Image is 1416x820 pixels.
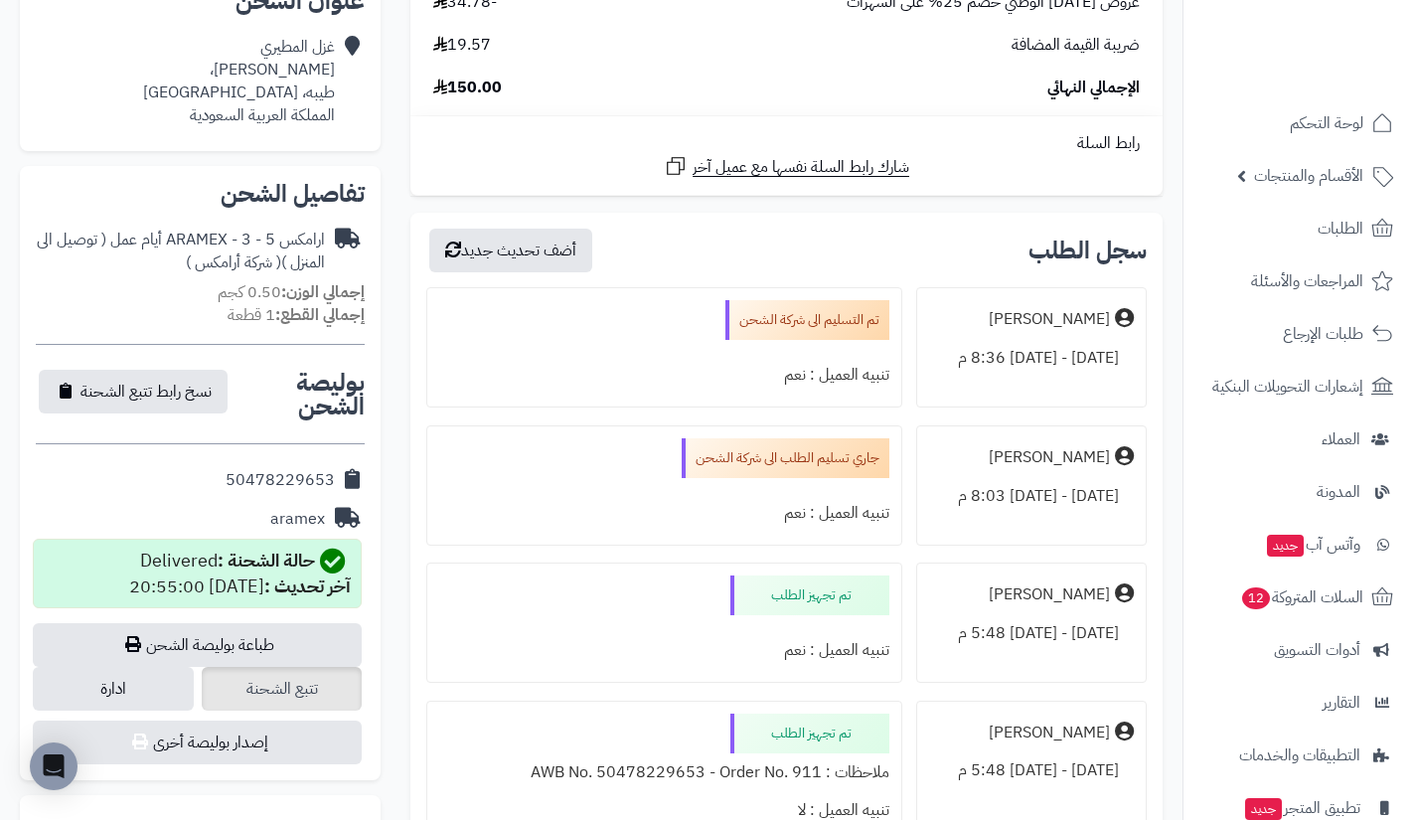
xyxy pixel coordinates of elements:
span: 150.00 [433,77,502,99]
div: ارامكس ARAMEX - 3 - 5 أيام عمل ( توصيل الى المنزل ) [36,229,325,274]
h3: سجل الطلب [1028,239,1147,262]
span: الأقسام والمنتجات [1254,162,1363,190]
span: جديد [1267,535,1304,557]
span: الطلبات [1318,215,1363,243]
a: المدونة [1195,468,1404,516]
span: التطبيقات والخدمات [1239,741,1360,769]
a: التقارير [1195,679,1404,727]
div: [PERSON_NAME] [989,722,1110,744]
button: نسخ رابط تتبع الشحنة [39,370,228,413]
a: شارك رابط السلة نفسها مع عميل آخر [664,154,909,179]
a: تتبع الشحنة [202,667,363,711]
div: تم التسليم الى شركة الشحن [725,300,889,340]
small: 1 قطعة [228,303,365,327]
a: وآتس آبجديد [1195,521,1404,569]
a: طباعة بوليصة الشحن [33,623,362,667]
div: تنبيه العميل : نعم [439,494,888,533]
a: المراجعات والأسئلة [1195,257,1404,305]
a: السلات المتروكة12 [1195,574,1404,621]
a: التطبيقات والخدمات [1195,732,1404,779]
span: ( شركة أرامكس ) [186,250,281,274]
div: تم تجهيز الطلب [730,714,889,753]
strong: آخر تحديث : [264,573,351,599]
h2: تفاصيل الشحن [36,182,365,206]
span: المراجعات والأسئلة [1251,267,1363,295]
a: العملاء [1195,415,1404,463]
div: جاري تسليم الطلب الى شركة الشحن [682,438,889,478]
span: إشعارات التحويلات البنكية [1212,373,1363,401]
span: العملاء [1322,425,1360,453]
div: [DATE] - [DATE] 8:36 م [929,339,1134,378]
span: طلبات الإرجاع [1283,320,1363,348]
div: [PERSON_NAME] [989,308,1110,331]
div: [DATE] - [DATE] 5:48 م [929,751,1134,790]
img: logo-2.png [1281,53,1397,94]
a: أدوات التسويق [1195,626,1404,674]
button: إصدار بوليصة أخرى [33,721,362,764]
small: 0.50 كجم [218,280,365,304]
span: ضريبة القيمة المضافة [1012,34,1140,57]
a: طلبات الإرجاع [1195,310,1404,358]
a: لوحة التحكم [1195,99,1404,147]
span: شارك رابط السلة نفسها مع عميل آخر [693,156,909,179]
span: 19.57 [433,34,491,57]
span: جديد [1245,798,1282,820]
div: تنبيه العميل : نعم [439,356,888,395]
a: ادارة [33,667,194,711]
div: [PERSON_NAME] [989,446,1110,469]
div: [DATE] - [DATE] 5:48 م [929,614,1134,653]
strong: إجمالي القطع: [275,303,365,327]
div: غزل المطيري [PERSON_NAME]، طيبه، [GEOGRAPHIC_DATA] المملكة العربية السعودية [143,36,335,126]
div: [DATE] - [DATE] 8:03 م [929,477,1134,516]
span: المدونة [1317,478,1360,506]
div: تنبيه العميل : نعم [439,631,888,670]
div: رابط السلة [418,132,1155,155]
a: إشعارات التحويلات البنكية [1195,363,1404,410]
div: [PERSON_NAME] [989,583,1110,606]
span: لوحة التحكم [1290,109,1363,137]
span: السلات المتروكة [1240,583,1363,611]
button: أضف تحديث جديد [429,229,592,272]
strong: إجمالي الوزن: [281,280,365,304]
a: الطلبات [1195,205,1404,252]
span: الإجمالي النهائي [1047,77,1140,99]
h2: بوليصة الشحن [231,371,365,418]
div: تم تجهيز الطلب [730,575,889,615]
strong: حالة الشحنة : [218,547,315,574]
div: Open Intercom Messenger [30,742,78,790]
div: Delivered [DATE] 20:55:00 [129,548,351,599]
div: ملاحظات : AWB No. 50478229653 - Order No. 911 [439,753,888,792]
span: أدوات التسويق [1274,636,1360,664]
div: aramex [270,508,325,531]
span: 12 [1242,587,1270,609]
span: وآتس آب [1265,531,1360,559]
div: 50478229653 [226,469,335,492]
span: نسخ رابط تتبع الشحنة [80,380,212,404]
span: التقارير [1323,689,1360,717]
